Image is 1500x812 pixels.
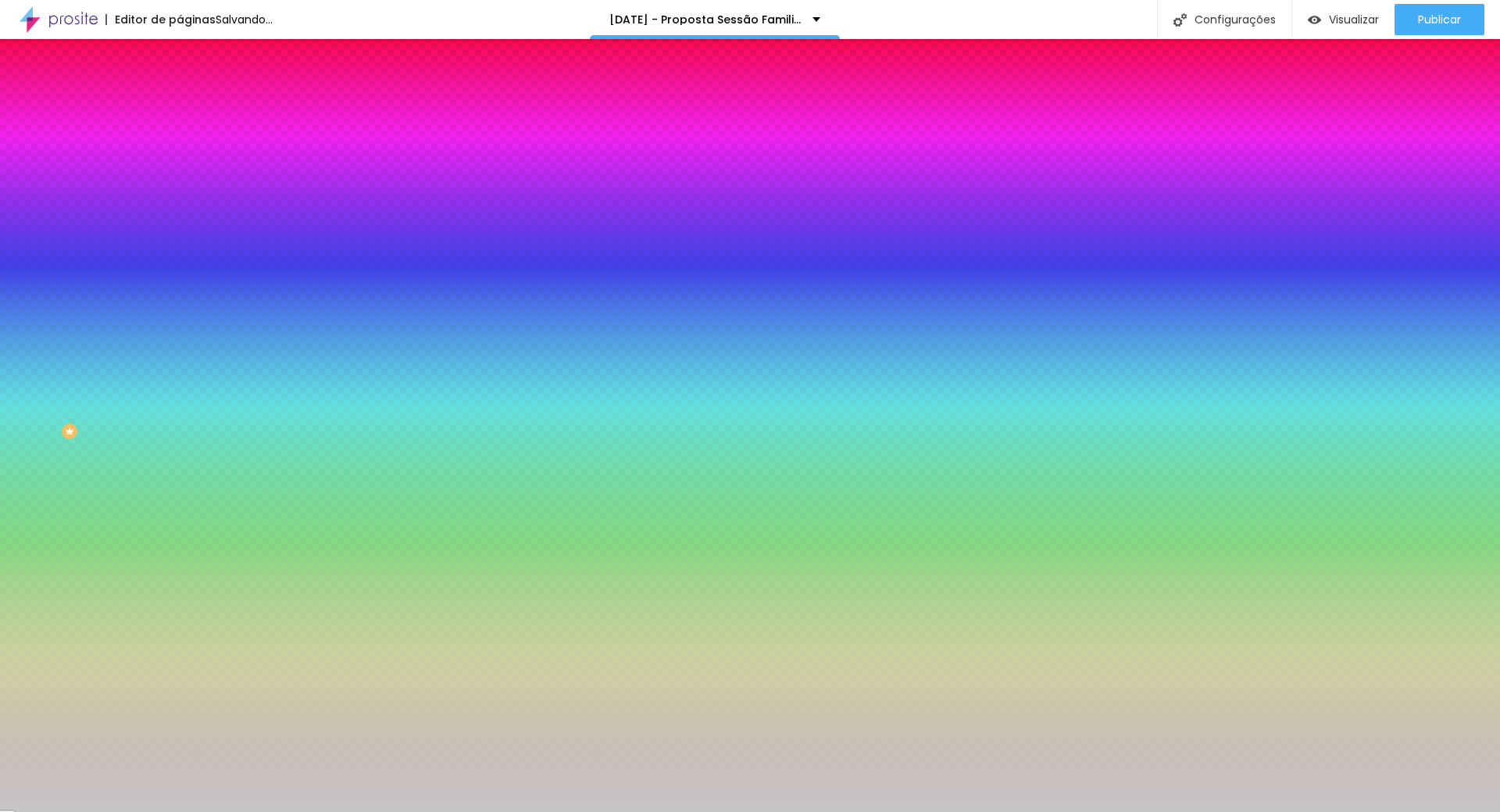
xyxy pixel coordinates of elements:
p: [DATE] - Proposta Sessão Familiar [609,14,801,25]
button: Publicar [1395,4,1484,35]
button: Visualizar [1292,4,1395,35]
img: Icone [1173,13,1187,27]
div: Editor de páginas [105,14,216,25]
span: Visualizar [1329,13,1379,26]
span: Publicar [1418,13,1461,26]
div: Salvando... [216,14,273,25]
img: view-1.svg [1308,13,1321,27]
